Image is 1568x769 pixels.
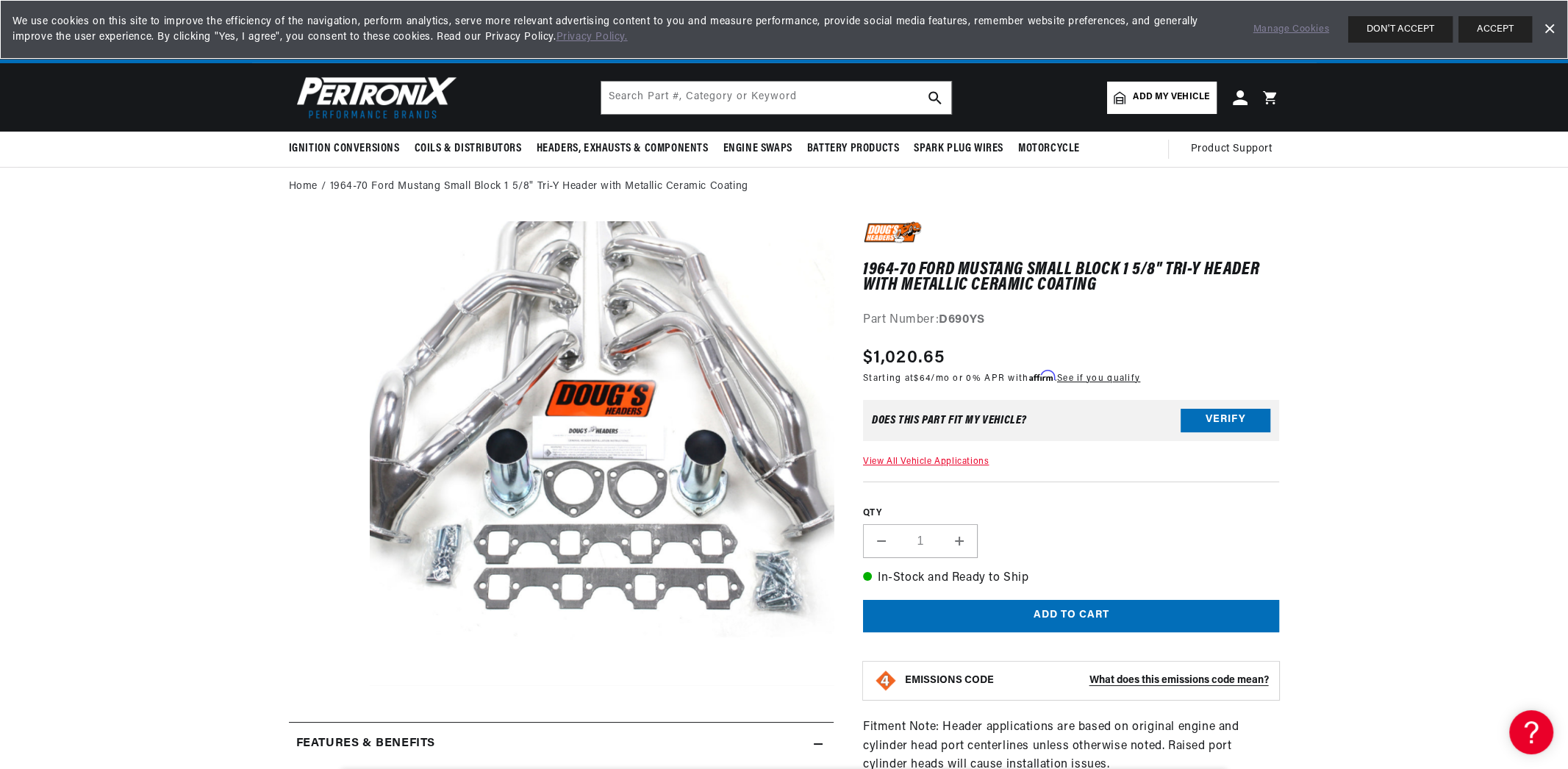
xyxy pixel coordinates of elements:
span: Spark Plug Wires [914,141,1003,157]
span: Product Support [1191,141,1272,157]
summary: Ignition Conversions [289,132,407,166]
span: Motorcycle [1018,141,1080,157]
img: Pertronix [289,72,458,123]
span: Ignition Conversions [289,141,400,157]
summary: Headers, Exhausts & Components [529,132,716,166]
summary: Battery Products [800,132,907,166]
nav: breadcrumbs [289,179,1280,195]
span: $64 [914,374,931,383]
button: DON'T ACCEPT [1348,16,1453,43]
a: Privacy Policy. [556,32,628,43]
img: Emissions code [874,669,898,693]
span: Battery Products [807,141,900,157]
h2: Features & Benefits [296,734,435,754]
button: ACCEPT [1458,16,1532,43]
span: Headers, Exhausts & Components [537,141,709,157]
strong: D690YS [939,314,985,326]
media-gallery: Gallery Viewer [289,221,834,693]
a: Dismiss Banner [1538,18,1560,40]
span: We use cookies on this site to improve the efficiency of the navigation, perform analytics, serve... [12,14,1233,45]
strong: What does this emissions code mean? [1089,675,1268,686]
span: Affirm [1029,371,1055,382]
p: Starting at /mo or 0% APR with . [863,371,1140,385]
summary: Spark Plug Wires [906,132,1011,166]
summary: Product Support [1191,132,1280,167]
span: Add my vehicle [1133,90,1209,104]
strong: EMISSIONS CODE [905,675,994,686]
a: See if you qualify - Learn more about Affirm Financing (opens in modal) [1057,374,1140,383]
summary: Motorcycle [1011,132,1087,166]
p: In-Stock and Ready to Ship [863,569,1280,588]
a: Manage Cookies [1253,22,1329,37]
summary: Features & Benefits [289,723,834,765]
button: Add to cart [863,600,1280,633]
span: $1,020.65 [863,345,945,371]
h1: 1964-70 Ford Mustang Small Block 1 5/8" Tri-Y Header with Metallic Ceramic Coating [863,262,1280,293]
input: Search Part #, Category or Keyword [601,82,951,114]
div: Does This part fit My vehicle? [872,415,1027,426]
span: Coils & Distributors [415,141,522,157]
span: Engine Swaps [723,141,792,157]
a: 1964-70 Ford Mustang Small Block 1 5/8" Tri-Y Header with Metallic Ceramic Coating [330,179,748,195]
a: Add my vehicle [1107,82,1216,114]
button: Verify [1181,409,1270,432]
button: EMISSIONS CODEWhat does this emissions code mean? [905,674,1269,687]
button: search button [919,82,951,114]
div: Part Number: [863,311,1280,330]
label: QTY [863,507,1280,520]
summary: Coils & Distributors [407,132,529,166]
a: Home [289,179,318,195]
summary: Engine Swaps [716,132,800,166]
a: View All Vehicle Applications [863,457,989,466]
